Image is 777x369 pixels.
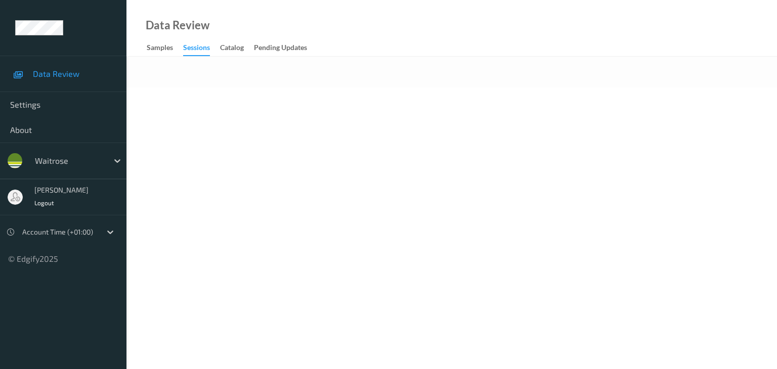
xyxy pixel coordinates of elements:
[183,41,220,56] a: Sessions
[254,41,317,55] a: Pending Updates
[220,42,244,55] div: Catalog
[146,20,209,30] div: Data Review
[220,41,254,55] a: Catalog
[183,42,210,56] div: Sessions
[147,42,173,55] div: Samples
[147,41,183,55] a: Samples
[254,42,307,55] div: Pending Updates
